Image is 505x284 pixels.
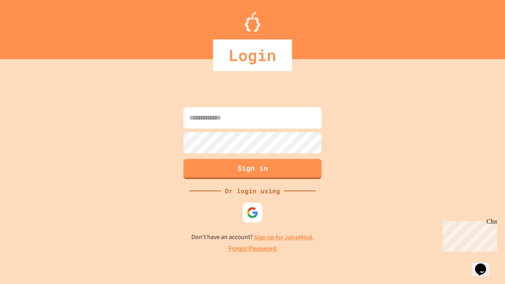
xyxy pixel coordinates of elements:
img: Logo.svg [245,12,260,32]
a: Forgot Password [228,244,277,254]
img: google-icon.svg [247,207,258,219]
iframe: chat widget [440,218,497,252]
a: Sign up for JuiceMind. [254,233,314,241]
iframe: chat widget [472,252,497,276]
div: Or login using [221,186,284,196]
div: Chat with us now!Close [3,3,54,50]
p: Don't have an account? [191,232,314,242]
button: Sign in [183,159,322,179]
div: Login [213,39,292,71]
